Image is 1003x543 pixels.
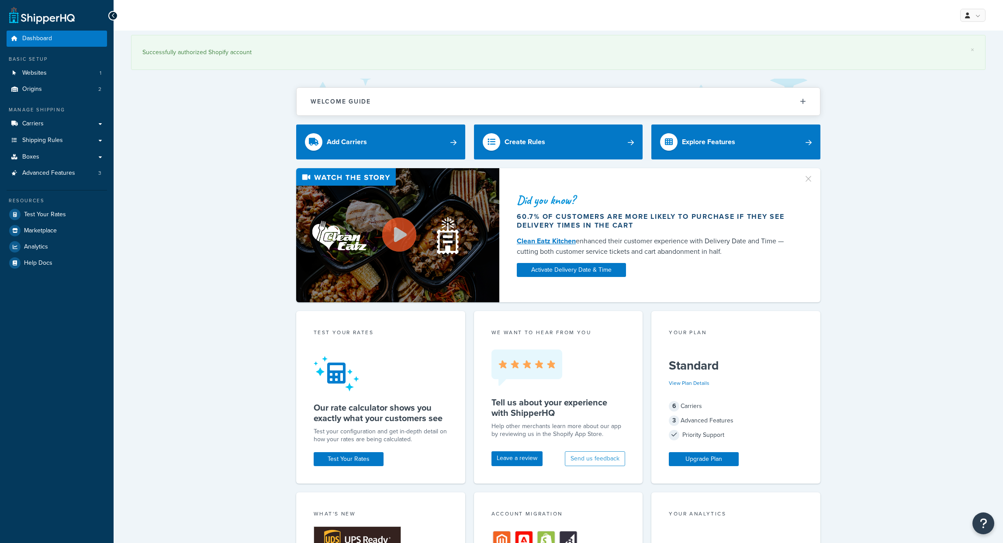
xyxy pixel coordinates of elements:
[142,46,974,59] div: Successfully authorized Shopify account
[7,207,107,222] a: Test Your Rates
[22,69,47,77] span: Websites
[517,263,626,277] a: Activate Delivery Date & Time
[24,227,57,235] span: Marketplace
[296,125,465,159] a: Add Carriers
[474,125,643,159] a: Create Rules
[491,451,543,466] a: Leave a review
[7,239,107,255] a: Analytics
[98,169,101,177] span: 3
[517,212,793,230] div: 60.7% of customers are more likely to purchase if they see delivery times in the cart
[24,243,48,251] span: Analytics
[22,137,63,144] span: Shipping Rules
[491,397,626,418] h5: Tell us about your experience with ShipperHQ
[24,211,66,218] span: Test Your Rates
[314,428,448,443] div: Test your configuration and get in-depth detail on how your rates are being calculated.
[669,510,803,520] div: Your Analytics
[7,165,107,181] li: Advanced Features
[7,165,107,181] a: Advanced Features3
[7,55,107,63] div: Basic Setup
[669,452,739,466] a: Upgrade Plan
[327,136,367,148] div: Add Carriers
[7,106,107,114] div: Manage Shipping
[669,400,803,412] div: Carriers
[669,415,679,426] span: 3
[669,415,803,427] div: Advanced Features
[7,149,107,165] a: Boxes
[517,236,576,246] a: Clean Eatz Kitchen
[22,86,42,93] span: Origins
[100,69,101,77] span: 1
[651,125,820,159] a: Explore Features
[491,329,626,336] p: we want to hear from you
[24,259,52,267] span: Help Docs
[669,379,709,387] a: View Plan Details
[7,81,107,97] a: Origins2
[314,402,448,423] h5: Our rate calculator shows you exactly what your customers see
[7,132,107,149] a: Shipping Rules
[22,153,39,161] span: Boxes
[682,136,735,148] div: Explore Features
[669,329,803,339] div: Your Plan
[669,429,803,441] div: Priority Support
[7,31,107,47] a: Dashboard
[517,194,793,206] div: Did you know?
[7,65,107,81] a: Websites1
[314,510,448,520] div: What's New
[971,46,974,53] a: ×
[491,422,626,438] p: Help other merchants learn more about our app by reviewing us in the Shopify App Store.
[669,401,679,412] span: 6
[314,452,384,466] a: Test Your Rates
[297,88,820,115] button: Welcome Guide
[311,98,371,105] h2: Welcome Guide
[98,86,101,93] span: 2
[22,35,52,42] span: Dashboard
[7,65,107,81] li: Websites
[7,223,107,239] a: Marketplace
[669,359,803,373] h5: Standard
[7,81,107,97] li: Origins
[22,120,44,128] span: Carriers
[491,510,626,520] div: Account Migration
[7,255,107,271] a: Help Docs
[314,329,448,339] div: Test your rates
[517,236,793,257] div: enhanced their customer experience with Delivery Date and Time — cutting both customer service ti...
[296,168,499,302] img: Video thumbnail
[505,136,545,148] div: Create Rules
[22,169,75,177] span: Advanced Features
[972,512,994,534] button: Open Resource Center
[7,197,107,204] div: Resources
[565,451,625,466] button: Send us feedback
[7,116,107,132] a: Carriers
